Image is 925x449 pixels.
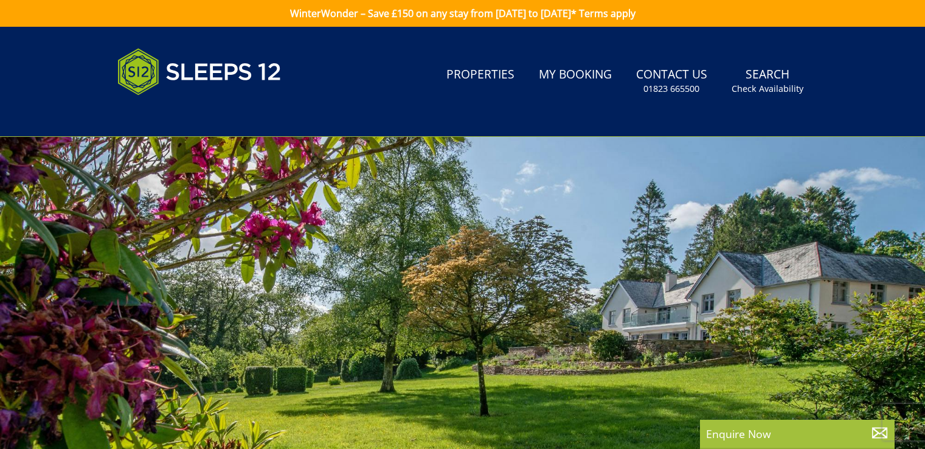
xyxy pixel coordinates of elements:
[643,83,699,95] small: 01823 665500
[706,426,889,442] p: Enquire Now
[117,41,282,102] img: Sleeps 12
[534,61,617,89] a: My Booking
[732,83,803,95] small: Check Availability
[727,61,808,101] a: SearchCheck Availability
[111,110,239,120] iframe: Customer reviews powered by Trustpilot
[442,61,519,89] a: Properties
[631,61,712,101] a: Contact Us01823 665500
